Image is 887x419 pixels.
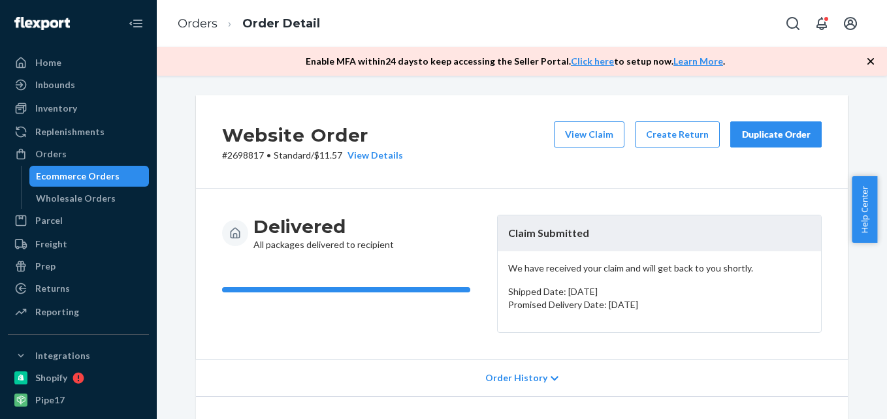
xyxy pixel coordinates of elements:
[8,256,149,277] a: Prep
[35,394,65,407] div: Pipe17
[14,17,70,30] img: Flexport logo
[342,149,403,162] button: View Details
[498,215,821,251] header: Claim Submitted
[36,192,116,205] div: Wholesale Orders
[306,55,725,68] p: Enable MFA within 24 days to keep accessing the Seller Portal. to setup now. .
[178,16,218,31] a: Orders
[123,10,149,37] button: Close Navigation
[8,367,149,388] a: Shopify
[8,234,149,255] a: Freight
[508,298,811,311] p: Promised Delivery Date: [DATE]
[730,121,822,147] button: Duplicate Order
[8,52,149,73] a: Home
[8,302,149,322] a: Reporting
[35,125,105,138] div: Replenishments
[780,10,806,37] button: Open Search Box
[167,5,331,43] ol: breadcrumbs
[35,238,67,251] div: Freight
[837,10,863,37] button: Open account menu
[635,121,720,147] button: Create Return
[8,278,149,299] a: Returns
[222,149,403,162] p: # 2698817 / $11.57
[673,55,723,67] a: Learn More
[8,390,149,411] a: Pipe17
[8,345,149,366] button: Integrations
[274,149,311,161] span: Standard
[571,55,614,67] a: Click here
[485,371,547,384] span: Order History
[253,215,394,251] div: All packages delivered to recipient
[35,260,56,273] div: Prep
[35,305,79,318] div: Reporting
[35,371,67,384] div: Shopify
[508,262,811,275] p: We have received your claim and will get back to you shortly.
[8,210,149,231] a: Parcel
[35,282,70,295] div: Returns
[35,56,61,69] div: Home
[35,147,67,161] div: Orders
[29,188,150,209] a: Wholesale Orders
[8,121,149,142] a: Replenishments
[222,121,403,149] h2: Website Order
[8,144,149,164] a: Orders
[36,170,120,183] div: Ecommerce Orders
[8,74,149,95] a: Inbounds
[8,98,149,119] a: Inventory
[741,128,811,141] div: Duplicate Order
[35,102,77,115] div: Inventory
[852,176,877,243] button: Help Center
[554,121,624,147] button: View Claim
[809,10,835,37] button: Open notifications
[242,16,320,31] a: Order Detail
[35,214,63,227] div: Parcel
[35,78,75,91] div: Inbounds
[29,166,150,187] a: Ecommerce Orders
[253,215,394,238] h3: Delivered
[35,349,90,362] div: Integrations
[508,285,811,298] p: Shipped Date: [DATE]
[266,149,271,161] span: •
